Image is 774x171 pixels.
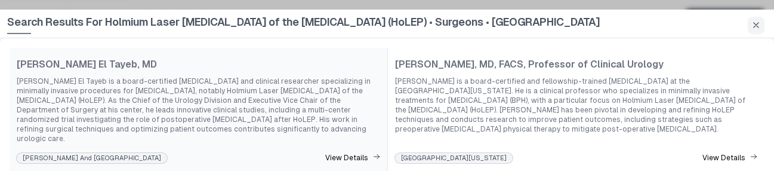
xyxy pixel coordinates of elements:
[325,153,380,163] a: View Details
[7,14,600,34] span: Search Results For Holmium Laser [MEDICAL_DATA] of the [MEDICAL_DATA] (HoLEP) • Surgeons • [GEOGR...
[17,57,157,72] span: [PERSON_NAME] El Tayeb, MD
[395,77,758,134] span: [PERSON_NAME] is a board-certified and fellowship-trained [MEDICAL_DATA] at the [GEOGRAPHIC_DATA]...
[395,153,513,163] div: [GEOGRAPHIC_DATA][US_STATE]
[702,153,757,163] a: View Details
[17,153,167,163] div: [PERSON_NAME] and [GEOGRAPHIC_DATA]
[395,57,664,72] span: [PERSON_NAME], MD, FACS, Professor of Clinical Urology
[17,77,380,143] span: [PERSON_NAME] El Tayeb is a board-certified [MEDICAL_DATA] and clinical researcher specializing i...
